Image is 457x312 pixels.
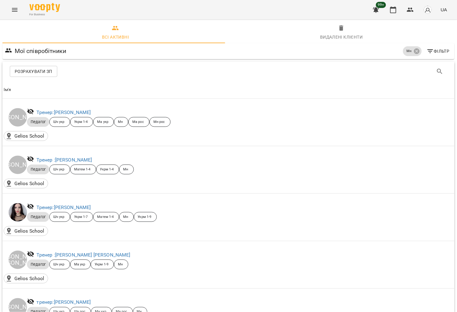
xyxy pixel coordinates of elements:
[15,46,66,56] h6: Мої співробітники
[114,117,128,127] div: Мн
[4,226,48,236] div: Gelios School()
[14,275,44,282] p: Gelios School
[320,33,363,41] div: Видалені клієнти
[149,117,171,127] div: Мн рос
[119,165,134,174] div: Мн
[97,215,114,220] p: Матем 1-4
[7,2,22,17] button: Menu
[96,165,119,174] div: Укрм 1-4
[27,262,49,267] span: Педагог
[49,212,70,222] div: Шч укр
[93,212,119,222] div: Матем 1-4
[74,120,88,125] p: Укрм 1-4
[29,13,60,17] span: For Business
[118,120,123,125] p: Мн
[14,227,44,235] p: Gelios School
[37,157,92,163] a: Тренер :[PERSON_NAME]
[70,165,96,174] div: Матем 1-4
[29,3,60,12] img: Voopty Logo
[376,2,386,8] span: 99+
[74,167,91,172] p: Матем 1-4
[95,262,108,267] p: Укрм 1-9
[37,252,130,258] a: Тренер :[PERSON_NAME] [PERSON_NAME]
[70,260,91,269] div: Ма укр
[27,119,49,125] span: Педагог
[100,167,114,172] p: Укрм 1-4
[37,299,91,305] a: тренер:[PERSON_NAME]
[93,117,114,127] div: Ма укр
[2,62,455,81] div: Table Toolbar
[119,212,134,222] div: Мн
[438,4,450,15] button: UA
[407,49,412,54] p: Мн
[53,215,65,220] p: Шч укр
[427,48,450,55] span: Фільтр
[53,167,65,172] p: Шч укр
[14,132,44,140] p: Gelios School
[132,120,144,125] p: Ма рос
[91,260,114,269] div: Укрм 1-9
[74,215,88,220] p: Укрм 1-7
[9,108,27,127] div: [PERSON_NAME]
[37,204,91,210] a: Тренер:[PERSON_NAME]
[53,120,65,125] p: Шч укр
[134,212,157,222] div: Укрм 1-9
[9,251,27,269] div: [PERSON_NAME] [PERSON_NAME]
[138,215,152,220] p: Укрм 1-9
[4,179,48,188] div: Gelios School()
[15,68,52,75] span: Розрахувати ЗП
[118,262,123,267] p: Мн
[14,180,44,187] p: Gelios School
[128,117,149,127] div: Ма рос
[9,203,27,222] img: Габорак Галина
[102,33,129,41] div: Всі активні
[74,262,85,267] p: Ма укр
[4,274,48,283] div: Gelios School()
[53,262,65,267] p: Шч укр
[441,6,447,13] span: UA
[4,131,48,141] div: Gelios School()
[4,86,11,93] div: Sort
[70,117,93,127] div: Укрм 1-4
[9,156,27,174] div: [PERSON_NAME]
[432,64,447,79] button: Search
[424,46,452,57] button: Фільтр
[10,66,57,77] button: Розрахувати ЗП
[70,212,93,222] div: Укрм 1-7
[27,167,49,172] span: Педагог
[27,214,49,220] span: Педагог
[49,260,70,269] div: Шч укр
[424,6,432,14] img: avatar_s.png
[4,86,453,93] span: Ім'я
[114,260,128,269] div: Мн
[97,120,108,125] p: Ма укр
[4,86,11,93] div: Ім'я
[49,165,70,174] div: Шч укр
[37,109,91,115] a: Тренер:[PERSON_NAME]
[123,215,128,220] p: Мн
[153,120,165,125] p: Мн рос
[123,167,128,172] p: Мн
[403,46,422,56] div: Мн
[49,117,70,127] div: Шч укр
